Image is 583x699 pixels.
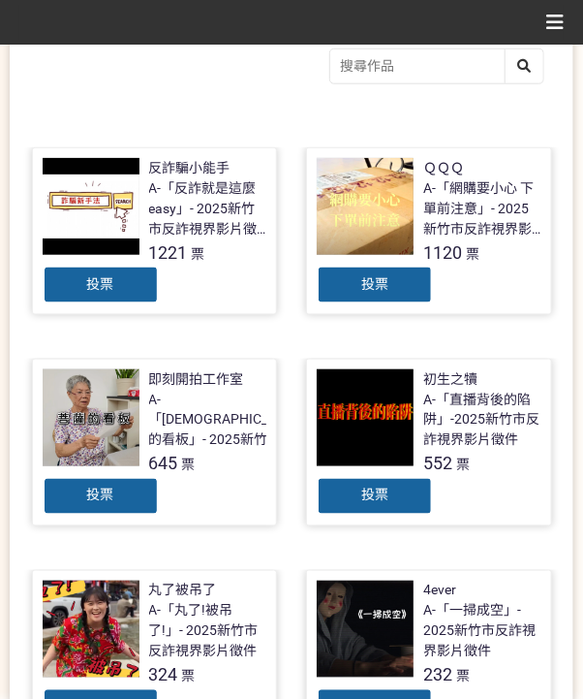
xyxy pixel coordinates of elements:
div: A-「網購要小心 下單前注意」- 2025新竹市反詐視界影片徵件 [423,178,541,239]
span: 1221 [149,242,188,263]
span: 645 [149,454,178,474]
div: A-「[DEMOGRAPHIC_DATA]的看板」- 2025新竹市反詐視界影片徵件 [149,390,304,451]
a: 即刻開拍工作室A-「[DEMOGRAPHIC_DATA]的看板」- 2025新竹市反詐視界影片徵件645票投票 [32,359,278,526]
div: A-「直播背後的陷阱」-2025新竹市反詐視界影片徵件 [423,390,541,451]
div: 初生之犢 [423,369,477,390]
input: 搜尋作品 [330,49,543,83]
span: 552 [423,454,452,474]
span: 投票 [87,276,114,292]
span: 232 [423,665,452,685]
a: ＱＱＱA-「網購要小心 下單前注意」- 2025新竹市反詐視界影片徵件1120票投票 [306,147,552,315]
span: 票 [456,669,470,684]
span: 票 [182,669,196,684]
span: 票 [182,458,196,473]
span: 票 [466,246,479,262]
span: 票 [456,458,470,473]
span: 投票 [87,488,114,503]
span: 投票 [361,276,388,292]
div: A-「一掃成空」- 2025新竹市反詐視界影片徵件 [423,601,541,662]
a: 初生之犢A-「直播背後的陷阱」-2025新竹市反詐視界影片徵件552票投票 [306,359,552,526]
div: A-「反詐就是這麼easy」- 2025新竹市反詐視界影片徵件 [149,178,267,239]
span: 324 [149,665,178,685]
div: 4ever [423,581,456,601]
div: ＱＱＱ [423,158,464,178]
span: 1120 [423,242,462,263]
a: 反詐騙小能手A-「反詐就是這麼easy」- 2025新竹市反詐視界影片徵件1221票投票 [32,147,278,315]
div: A-「丸了!被吊了!」- 2025新竹市反詐視界影片徵件 [149,601,267,662]
div: 即刻開拍工作室 [149,369,244,390]
div: 反詐騙小能手 [149,158,230,178]
span: 投票 [361,488,388,503]
div: 丸了被吊了 [149,581,217,601]
span: 票 [192,246,205,262]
